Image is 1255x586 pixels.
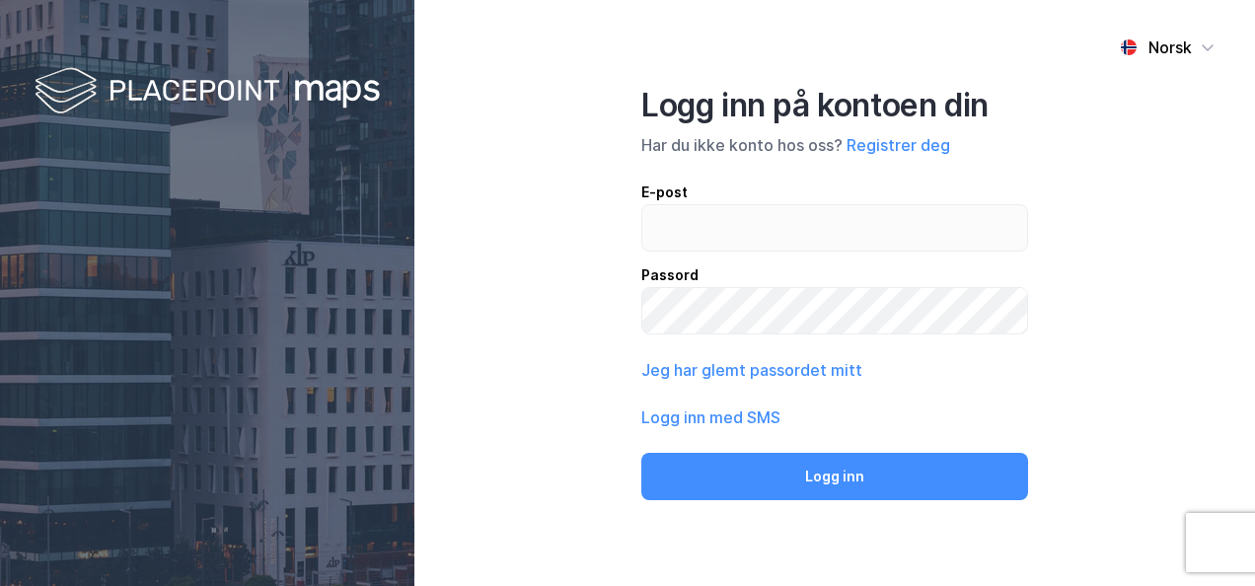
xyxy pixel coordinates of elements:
button: Registrer deg [847,133,950,157]
div: E-post [641,181,1028,204]
button: Logg inn med SMS [641,405,780,429]
div: Logg inn på kontoen din [641,86,1028,125]
div: Har du ikke konto hos oss? [641,133,1028,157]
button: Logg inn [641,453,1028,500]
div: Passord [641,263,1028,287]
button: Jeg har glemt passordet mitt [641,358,862,382]
img: logo-white.f07954bde2210d2a523dddb988cd2aa7.svg [35,63,380,121]
div: Norsk [1148,36,1192,59]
